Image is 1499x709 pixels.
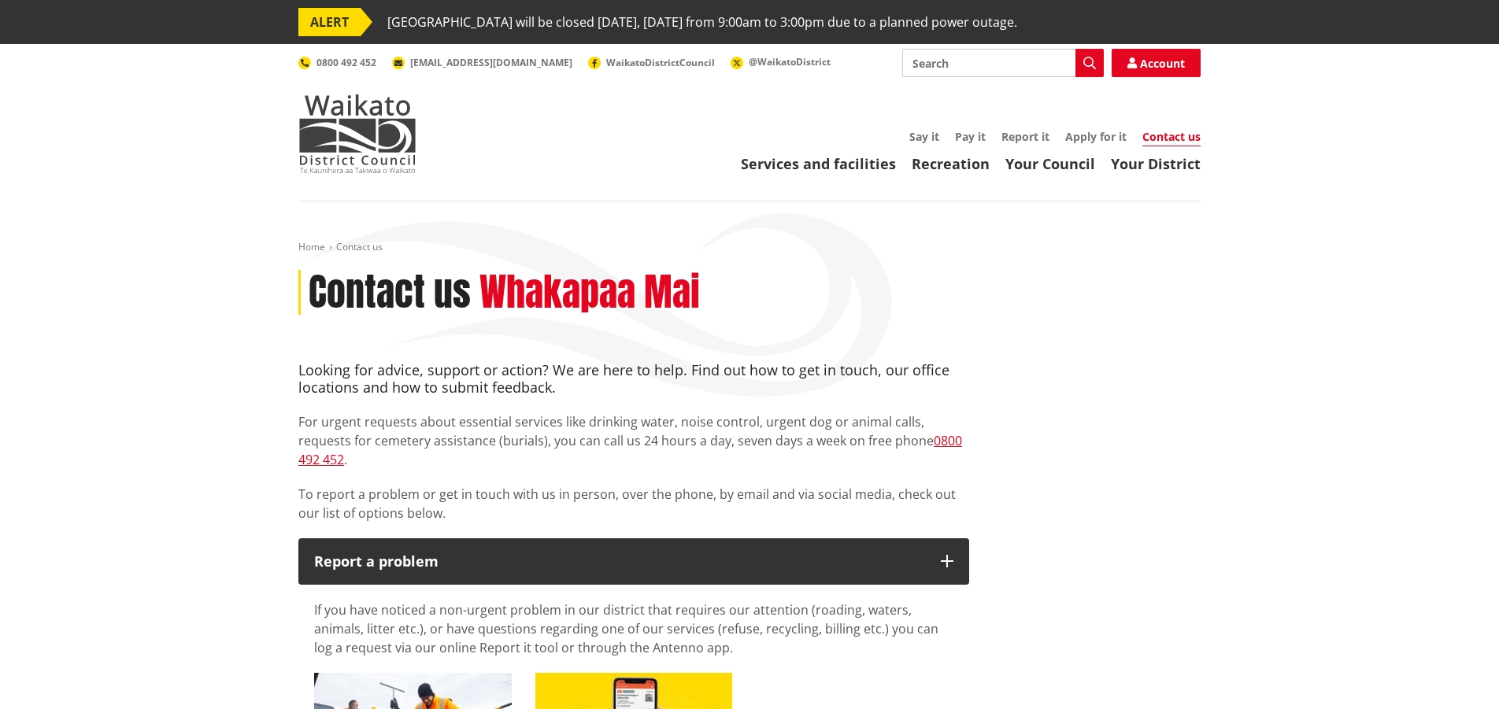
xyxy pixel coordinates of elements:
input: Search input [902,49,1104,77]
a: 0800 492 452 [298,56,376,69]
a: Your Council [1005,154,1095,173]
a: Contact us [1142,129,1201,146]
a: Recreation [912,154,990,173]
nav: breadcrumb [298,241,1201,254]
a: Your District [1111,154,1201,173]
span: @WaikatoDistrict [749,55,831,68]
span: ALERT [298,8,361,36]
h4: Looking for advice, support or action? We are here to help. Find out how to get in touch, our off... [298,362,969,396]
a: Say it [909,129,939,144]
span: 0800 492 452 [316,56,376,69]
a: Services and facilities [741,154,896,173]
p: Report a problem [314,554,925,570]
p: To report a problem or get in touch with us in person, over the phone, by email and via social me... [298,485,969,523]
a: Account [1112,49,1201,77]
p: For urgent requests about essential services like drinking water, noise control, urgent dog or an... [298,412,969,469]
a: Apply for it [1065,129,1127,144]
a: [EMAIL_ADDRESS][DOMAIN_NAME] [392,56,572,69]
span: WaikatoDistrictCouncil [606,56,715,69]
h2: Whakapaa Mai [479,270,700,316]
span: [EMAIL_ADDRESS][DOMAIN_NAME] [410,56,572,69]
span: Contact us [336,240,383,253]
span: If you have noticed a non-urgent problem in our district that requires our attention (roading, wa... [314,601,938,656]
a: @WaikatoDistrict [731,55,831,68]
span: [GEOGRAPHIC_DATA] will be closed [DATE], [DATE] from 9:00am to 3:00pm due to a planned power outage. [387,8,1017,36]
button: Report a problem [298,538,969,585]
a: Home [298,240,325,253]
a: WaikatoDistrictCouncil [588,56,715,69]
h1: Contact us [309,270,471,316]
a: Report it [1001,129,1049,144]
img: Waikato District Council - Te Kaunihera aa Takiwaa o Waikato [298,94,416,173]
a: 0800 492 452 [298,432,962,468]
a: Pay it [955,129,986,144]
